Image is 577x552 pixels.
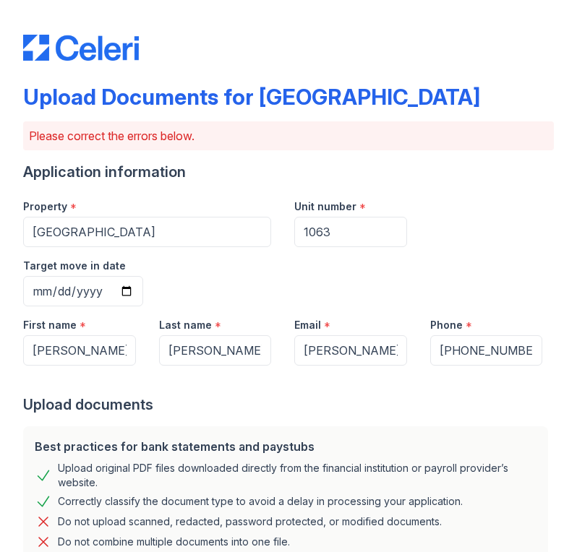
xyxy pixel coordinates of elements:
div: Application information [23,162,554,182]
label: Last name [159,318,212,332]
div: Correctly classify the document type to avoid a delay in processing your application. [58,493,463,510]
label: Target move in date [23,259,126,273]
div: Upload Documents for [GEOGRAPHIC_DATA] [23,84,480,110]
label: Email [294,318,321,332]
div: Do not upload scanned, redacted, password protected, or modified documents. [58,513,442,530]
label: Unit number [294,199,356,214]
div: Upload original PDF files downloaded directly from the financial institution or payroll provider’... [58,461,537,490]
label: Property [23,199,67,214]
div: Do not combine multiple documents into one file. [58,533,290,551]
label: Phone [430,318,463,332]
div: Upload documents [23,394,554,415]
img: CE_Logo_Blue-a8612792a0a2168367f1c8372b55b34899dd931a85d93a1a3d3e32e68fde9ad4.png [23,35,139,61]
div: Best practices for bank statements and paystubs [35,438,537,455]
p: Please correct the errors below. [29,127,548,145]
label: First name [23,318,77,332]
